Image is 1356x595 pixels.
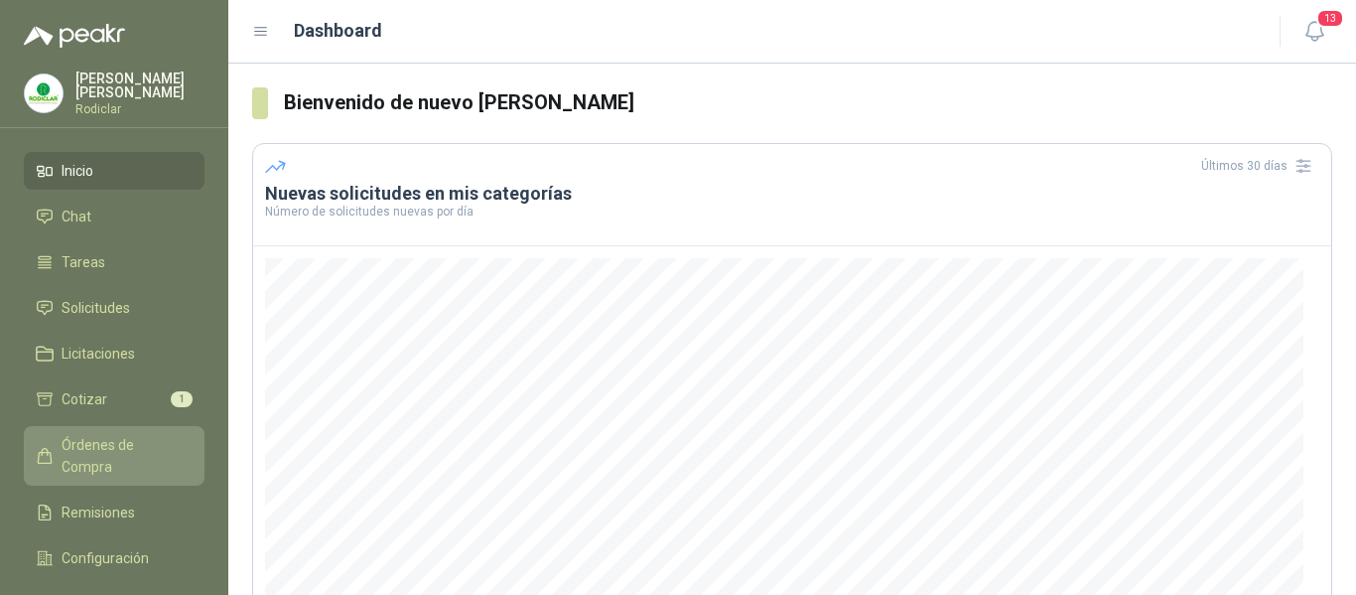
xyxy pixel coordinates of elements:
[24,198,204,235] a: Chat
[24,539,204,577] a: Configuración
[24,24,125,48] img: Logo peakr
[1316,9,1344,28] span: 13
[62,160,93,182] span: Inicio
[62,388,107,410] span: Cotizar
[62,251,105,273] span: Tareas
[24,380,204,418] a: Cotizar1
[294,17,382,45] h1: Dashboard
[75,72,204,99] p: [PERSON_NAME] [PERSON_NAME]
[1296,14,1332,50] button: 13
[171,391,193,407] span: 1
[24,152,204,190] a: Inicio
[24,494,204,531] a: Remisiones
[62,434,186,478] span: Órdenes de Compra
[24,289,204,327] a: Solicitudes
[284,87,1332,118] h3: Bienvenido de nuevo [PERSON_NAME]
[265,182,1319,206] h3: Nuevas solicitudes en mis categorías
[24,426,204,486] a: Órdenes de Compra
[24,335,204,372] a: Licitaciones
[25,74,63,112] img: Company Logo
[62,547,149,569] span: Configuración
[62,206,91,227] span: Chat
[62,502,135,523] span: Remisiones
[24,243,204,281] a: Tareas
[1201,150,1319,182] div: Últimos 30 días
[265,206,1319,218] p: Número de solicitudes nuevas por día
[62,297,130,319] span: Solicitudes
[75,103,204,115] p: Rodiclar
[62,343,135,365] span: Licitaciones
